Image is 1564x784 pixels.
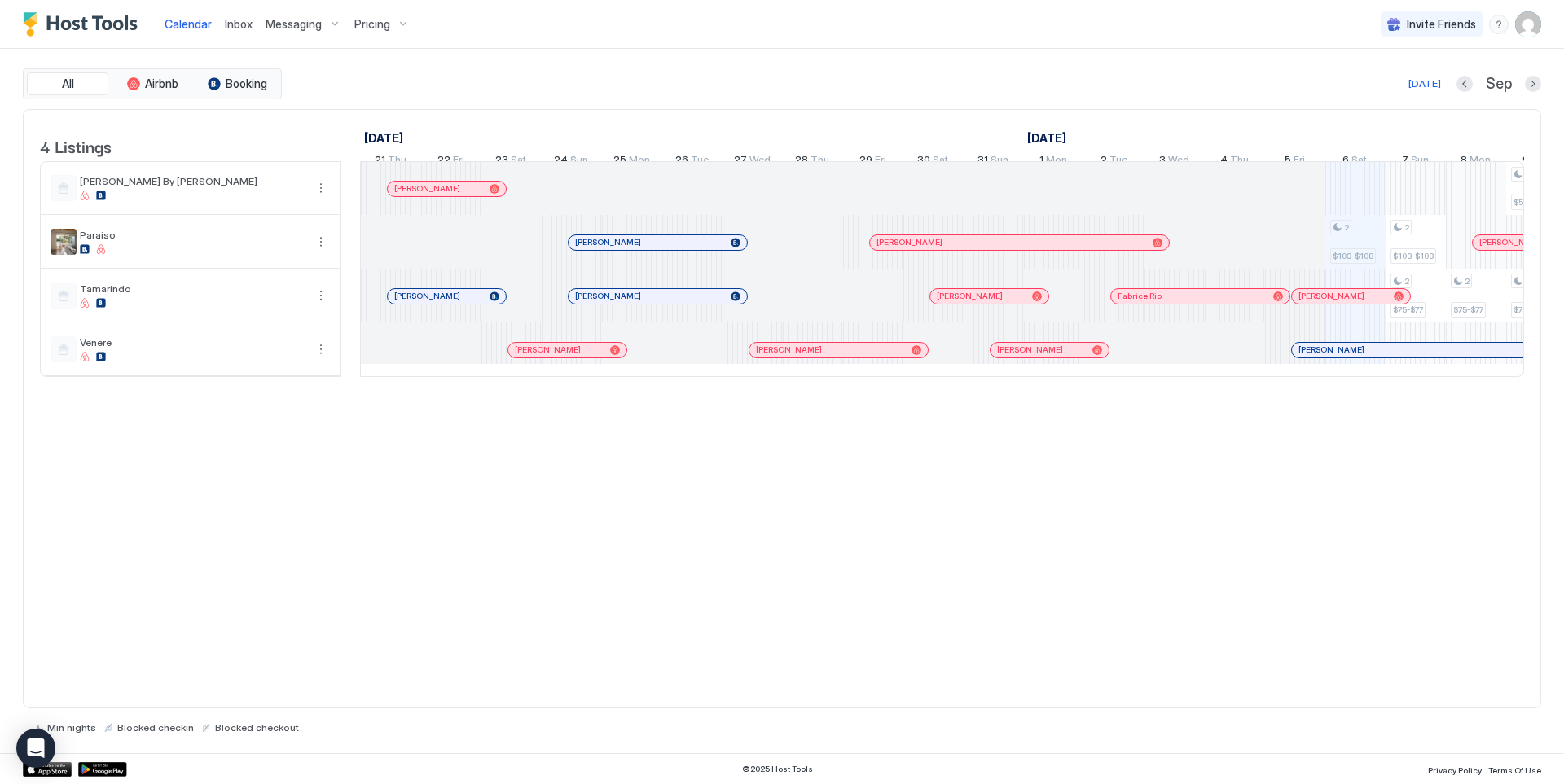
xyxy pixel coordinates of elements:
a: August 24, 2025 [550,150,592,173]
span: [PERSON_NAME] [1298,344,1364,355]
span: 25 [613,153,626,170]
span: 1 [1039,153,1043,170]
span: 4 [1220,153,1228,170]
div: tab-group [23,68,282,99]
span: 7 [1402,153,1408,170]
span: Thu [811,153,829,170]
span: [PERSON_NAME] [515,344,581,355]
span: Invite Friends [1407,17,1476,32]
span: [PERSON_NAME] [575,291,641,301]
span: Calendar [165,17,212,31]
span: Mon [1470,153,1491,170]
span: Wed [749,153,771,170]
div: menu [311,286,331,305]
span: Tue [1109,153,1127,170]
span: Wed [1168,153,1189,170]
span: 3 [1159,153,1166,170]
span: Fri [453,153,464,170]
a: August 31, 2025 [973,150,1013,173]
a: September 6, 2025 [1338,150,1371,173]
span: 21 [375,153,385,170]
a: Terms Of Use [1488,760,1541,777]
span: Booking [226,77,267,91]
span: 23 [495,153,508,170]
span: 2 [1465,276,1470,287]
span: Mon [1046,153,1067,170]
span: Terms Of Use [1488,765,1541,775]
span: [PERSON_NAME] [997,344,1063,355]
a: August 29, 2025 [855,150,890,173]
a: Host Tools Logo [23,12,145,37]
div: menu [311,339,331,359]
a: August 25, 2025 [609,150,654,173]
div: menu [311,232,331,252]
span: [PERSON_NAME] [756,344,822,355]
button: More options [311,232,331,252]
span: 6 [1342,153,1349,170]
span: 24 [554,153,568,170]
span: [PERSON_NAME] [575,237,641,247]
span: 9 [1522,153,1529,170]
span: $75-$77 [1393,304,1423,315]
span: Fri [1294,153,1305,170]
a: September 3, 2025 [1155,150,1193,173]
a: September 2, 2025 [1096,150,1131,173]
span: Paraiso [80,229,305,241]
span: 2 [1101,153,1107,170]
span: Mon [629,153,650,170]
span: 8 [1461,153,1467,170]
div: listing image [51,229,77,255]
span: Thu [388,153,406,170]
span: [PERSON_NAME] [876,237,942,247]
span: Sun [991,153,1008,170]
span: Sat [933,153,948,170]
span: 29 [859,153,872,170]
span: [PERSON_NAME] [1298,291,1364,301]
div: [DATE] [1408,77,1441,91]
button: All [27,72,108,95]
span: Sep [1486,75,1512,94]
button: Booking [196,72,278,95]
span: Inbox [225,17,253,31]
button: Airbnb [112,72,193,95]
span: Sun [570,153,588,170]
button: More options [311,339,331,359]
span: [PERSON_NAME] [937,291,1003,301]
span: Blocked checkin [117,721,194,734]
span: Blocked checkout [215,721,299,734]
span: $75-$77 [1453,304,1483,315]
a: App Store [23,762,72,777]
a: September 9, 2025 [1518,150,1553,173]
span: 4 Listings [40,134,112,158]
button: More options [311,286,331,305]
span: 30 [917,153,930,170]
span: [PERSON_NAME] [1479,237,1545,247]
span: Fabrice Rio [1118,291,1162,301]
span: Tamarindo [80,283,305,295]
a: September 5, 2025 [1281,150,1309,173]
button: [DATE] [1406,74,1443,94]
a: August 21, 2025 [371,150,411,173]
a: September 1, 2025 [1035,150,1071,173]
div: User profile [1515,11,1541,37]
span: Pricing [354,17,390,32]
span: [PERSON_NAME] By [PERSON_NAME] [80,175,305,187]
a: Google Play Store [78,762,127,777]
span: 26 [675,153,688,170]
span: Sun [1411,153,1429,170]
span: [PERSON_NAME] [394,183,460,194]
span: Messaging [266,17,322,32]
a: Inbox [225,15,253,33]
div: menu [1489,15,1509,34]
span: $55 [1513,197,1528,208]
span: © 2025 Host Tools [742,764,813,774]
span: 2 [1344,222,1349,233]
span: Thu [1230,153,1249,170]
span: 22 [437,153,450,170]
button: More options [311,178,331,198]
a: September 4, 2025 [1216,150,1253,173]
span: 27 [734,153,747,170]
span: Fri [875,153,886,170]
